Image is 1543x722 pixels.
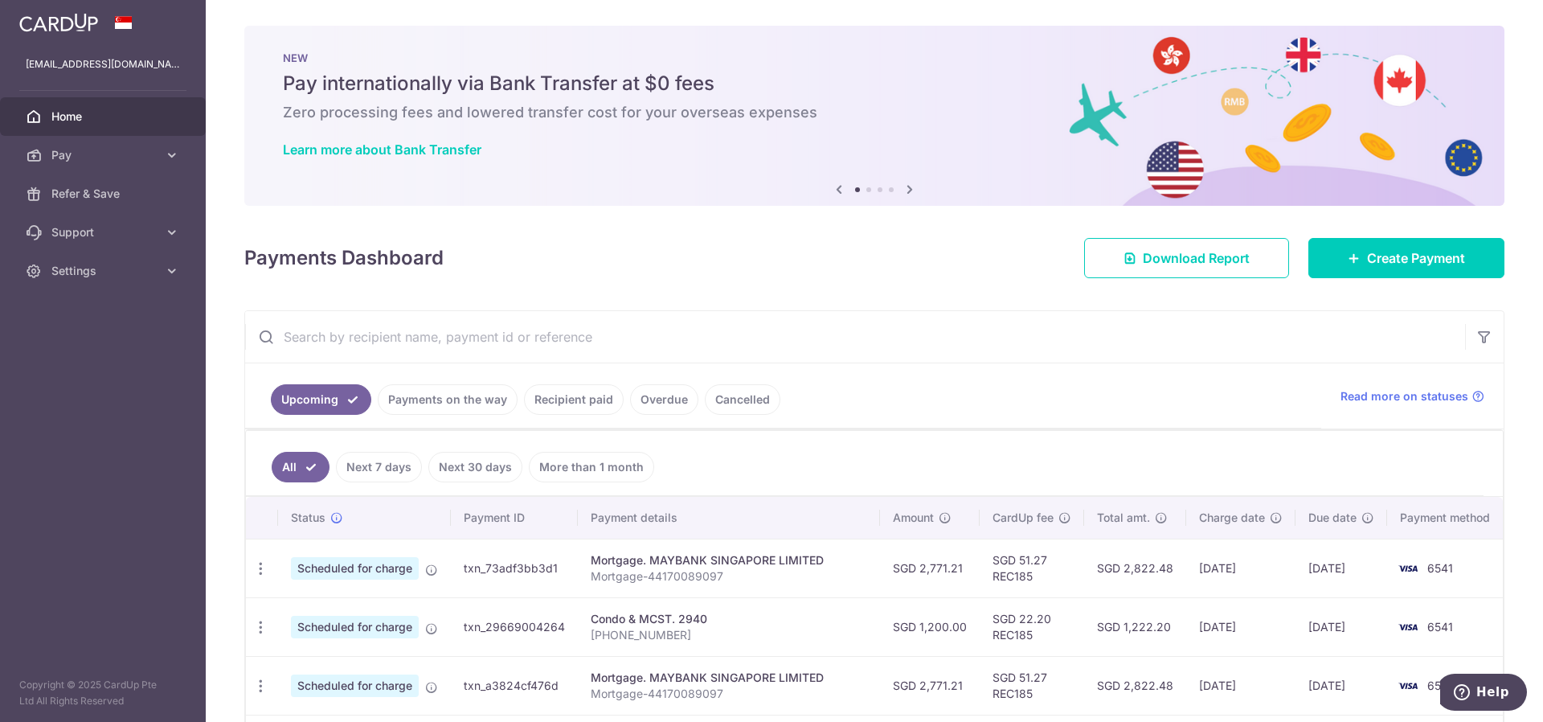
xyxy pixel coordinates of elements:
td: SGD 51.27 REC185 [980,539,1084,597]
a: Download Report [1084,238,1289,278]
span: Download Report [1143,248,1250,268]
td: SGD 22.20 REC185 [980,597,1084,656]
td: [DATE] [1186,539,1295,597]
td: txn_29669004264 [451,597,578,656]
td: SGD 51.27 REC185 [980,656,1084,715]
td: SGD 2,822.48 [1084,539,1186,597]
a: Read more on statuses [1340,388,1484,404]
span: 6541 [1427,561,1453,575]
td: [DATE] [1295,539,1387,597]
td: [DATE] [1295,656,1387,715]
td: txn_73adf3bb3d1 [451,539,578,597]
p: [EMAIL_ADDRESS][DOMAIN_NAME] [26,56,180,72]
div: Mortgage. MAYBANK SINGAPORE LIMITED [591,670,867,686]
a: Overdue [630,384,698,415]
span: Pay [51,147,158,163]
span: Status [291,510,325,526]
span: Scheduled for charge [291,557,419,580]
h5: Pay internationally via Bank Transfer at $0 fees [283,71,1466,96]
input: Search by recipient name, payment id or reference [245,311,1465,363]
td: SGD 2,822.48 [1084,656,1186,715]
td: [DATE] [1295,597,1387,656]
img: Bank Card [1392,676,1424,695]
img: Bank Card [1392,559,1424,578]
img: CardUp [19,13,98,32]
iframe: Opens a widget where you can find more information [1440,674,1527,714]
span: Refer & Save [51,186,158,202]
h4: Payments Dashboard [244,244,444,273]
span: Scheduled for charge [291,616,419,638]
p: Mortgage-44170089097 [591,686,867,702]
td: txn_a3824cf476d [451,656,578,715]
td: SGD 2,771.21 [880,539,980,597]
p: Mortgage-44170089097 [591,568,867,585]
span: Amount [893,510,934,526]
a: More than 1 month [529,452,654,482]
th: Payment method [1387,497,1509,539]
span: Due date [1308,510,1357,526]
a: Cancelled [705,384,780,415]
span: Charge date [1199,510,1265,526]
td: SGD 1,200.00 [880,597,980,656]
img: Bank transfer banner [244,26,1504,206]
p: NEW [283,51,1466,64]
span: Create Payment [1367,248,1465,268]
a: Payments on the way [378,384,518,415]
div: Condo & MCST. 2940 [591,611,867,627]
a: Next 7 days [336,452,422,482]
span: Settings [51,263,158,279]
span: Scheduled for charge [291,675,419,697]
a: Upcoming [271,384,371,415]
a: Next 30 days [428,452,522,482]
a: All [272,452,329,482]
span: Read more on statuses [1340,388,1468,404]
p: [PHONE_NUMBER] [591,627,867,643]
td: [DATE] [1186,656,1295,715]
div: Mortgage. MAYBANK SINGAPORE LIMITED [591,552,867,568]
span: Home [51,109,158,125]
span: CardUp fee [993,510,1054,526]
th: Payment ID [451,497,578,539]
h6: Zero processing fees and lowered transfer cost for your overseas expenses [283,103,1466,122]
span: 6541 [1427,679,1453,692]
td: SGD 2,771.21 [880,656,980,715]
a: Create Payment [1308,238,1504,278]
td: SGD 1,222.20 [1084,597,1186,656]
span: Support [51,224,158,240]
img: Bank Card [1392,617,1424,637]
span: 6541 [1427,620,1453,634]
a: Recipient paid [524,384,624,415]
td: [DATE] [1186,597,1295,656]
th: Payment details [578,497,880,539]
span: Total amt. [1097,510,1150,526]
a: Learn more about Bank Transfer [283,142,481,158]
